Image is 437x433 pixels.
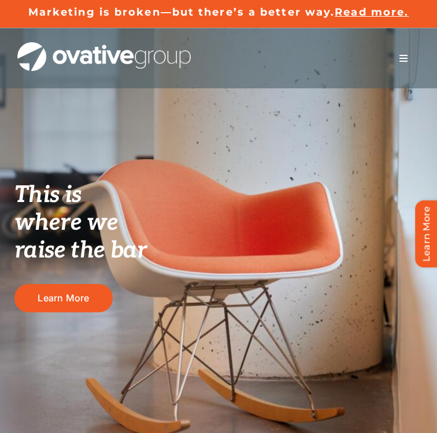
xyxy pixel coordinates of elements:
[14,284,113,312] a: Learn More
[28,6,335,18] a: Marketing is broken—but there’s a better way.
[14,181,82,209] span: This is
[335,6,409,18] a: Read more.
[38,293,89,304] span: Learn More
[387,47,420,70] nav: Menu
[17,41,191,52] a: OG_Full_horizontal_WHT
[14,209,147,264] span: where we raise the bar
